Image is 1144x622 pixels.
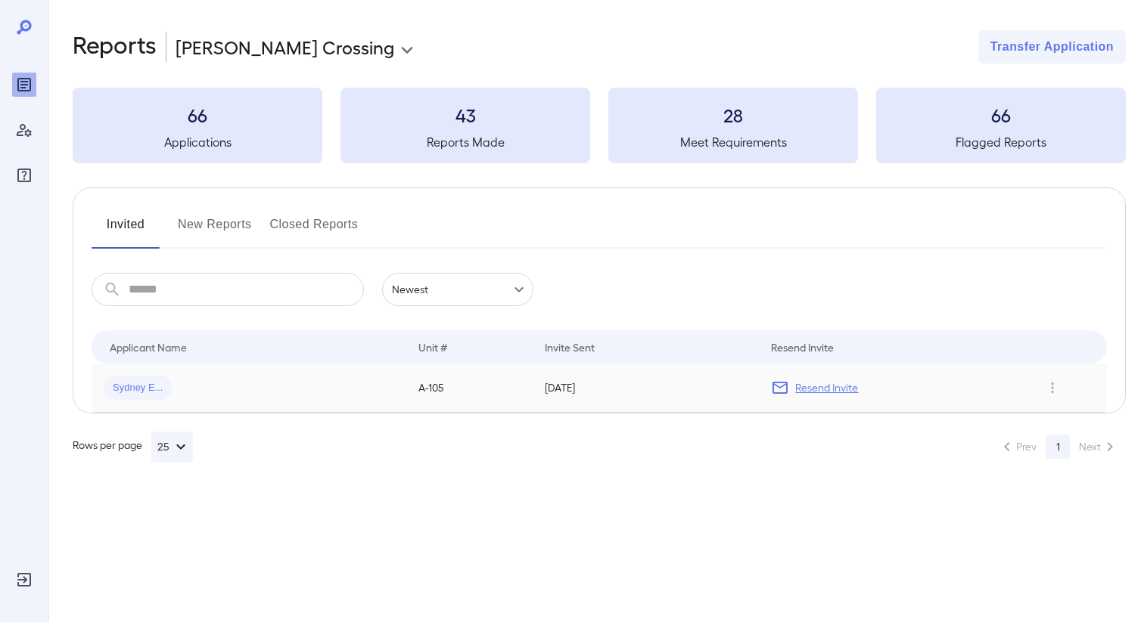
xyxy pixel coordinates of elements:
button: Closed Reports [270,212,359,249]
td: A-105 [406,364,533,413]
h5: Flagged Reports [876,133,1126,151]
h2: Reports [73,30,157,63]
div: Rows per page [73,432,193,462]
div: Log Out [12,568,36,592]
h3: 66 [876,103,1126,127]
div: Reports [12,73,36,97]
h5: Reports Made [340,133,590,151]
div: Invite Sent [545,338,595,356]
h3: 28 [608,103,858,127]
div: Resend Invite [771,338,834,356]
button: New Reports [178,212,252,249]
button: Invited [92,212,160,249]
h5: Meet Requirements [608,133,858,151]
nav: pagination navigation [991,435,1126,459]
summary: 66Applications43Reports Made28Meet Requirements66Flagged Reports [73,88,1126,163]
div: Applicant Name [110,338,187,356]
div: Newest [382,273,533,306]
div: Manage Users [12,118,36,142]
h5: Applications [73,133,322,151]
div: Unit # [418,338,447,356]
h3: 66 [73,103,322,127]
div: FAQ [12,163,36,187]
h3: 43 [340,103,590,127]
button: Transfer Application [978,30,1126,63]
button: Row Actions [1040,376,1065,400]
p: Resend Invite [795,380,858,395]
td: [DATE] [533,364,760,413]
span: Sydney E... [104,381,172,395]
button: 25 [151,432,193,462]
button: page 1 [1046,435,1070,459]
p: [PERSON_NAME] Crossing [176,35,394,59]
